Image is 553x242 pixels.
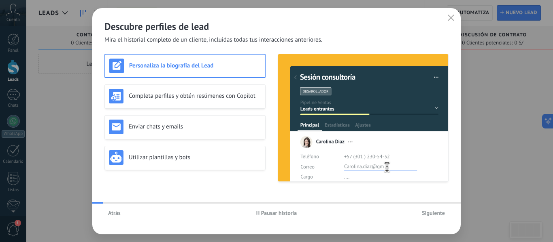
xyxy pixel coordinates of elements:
span: Siguiente [422,210,445,216]
button: Pausar historia [253,207,301,219]
h3: Completa perfiles y obtén resúmenes con Copilot [129,92,261,100]
button: Atrás [104,207,124,219]
h3: Enviar chats y emails [129,123,261,130]
h3: Personaliza la biografía del Lead [129,62,261,69]
span: Pausar historia [261,210,297,216]
button: Siguiente [418,207,449,219]
h2: Descubre perfiles de lead [104,20,449,33]
span: Atrás [108,210,121,216]
h3: Utilizar plantillas y bots [129,154,261,161]
span: Mira el historial completo de un cliente, incluidas todas tus interacciones anteriores. [104,36,322,44]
